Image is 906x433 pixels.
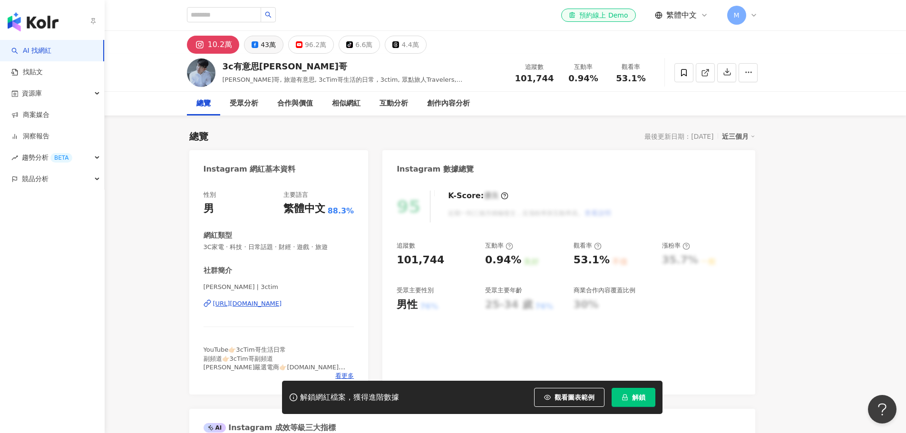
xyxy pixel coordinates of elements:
div: 相似網紅 [332,98,360,109]
button: 觀看圖表範例 [534,388,604,407]
span: [PERSON_NAME]哥, 旅遊有意思, 3cTim哥生活的日常 , 3ctim, 眾點旅人Travelers, [PERSON_NAME]生活副頻道 [223,76,463,93]
div: 6.6萬 [355,38,372,51]
button: 解鎖 [612,388,655,407]
div: BETA [50,153,72,163]
div: 總覽 [189,130,208,143]
div: Instagram 數據總覽 [397,164,474,174]
div: 近三個月 [722,130,755,143]
span: 趨勢分析 [22,147,72,168]
span: 資源庫 [22,83,42,104]
div: 53.1% [574,253,610,268]
span: 101,744 [515,73,554,83]
a: [URL][DOMAIN_NAME] [204,299,354,308]
button: 10.2萬 [187,36,240,54]
span: 解鎖 [632,394,645,401]
span: lock [622,394,628,401]
div: 觀看率 [613,62,649,72]
div: 預約線上 Demo [569,10,628,20]
div: K-Score : [448,191,508,201]
div: 男 [204,202,214,216]
span: rise [11,154,18,161]
div: Instagram 網紅基本資料 [204,164,296,174]
div: 最後更新日期：[DATE] [644,133,713,140]
div: 4.4萬 [401,38,419,51]
div: 漲粉率 [662,241,690,250]
div: [URL][DOMAIN_NAME] [213,299,282,308]
a: searchAI 找網紅 [11,46,51,56]
a: 找貼文 [11,67,43,77]
div: 受眾分析 [230,98,258,109]
div: 總覽 [196,98,211,109]
div: 主要語言 [283,191,308,199]
button: 43萬 [244,36,283,54]
span: 88.3% [328,206,354,216]
div: AI [204,423,226,433]
div: 商業合作內容覆蓋比例 [574,286,635,295]
button: 96.2萬 [288,36,334,54]
span: search [265,11,272,18]
span: 0.94% [568,74,598,83]
div: 101,744 [397,253,444,268]
img: logo [8,12,58,31]
div: 互動率 [565,62,602,72]
div: 性別 [204,191,216,199]
button: 4.4萬 [385,36,426,54]
div: Instagram 成效等級三大指標 [204,423,336,433]
div: 追蹤數 [515,62,554,72]
div: 男性 [397,298,418,312]
div: 追蹤數 [397,241,415,250]
div: 網紅類型 [204,231,232,241]
span: [PERSON_NAME] | 3ctim [204,283,354,291]
div: 互動分析 [380,98,408,109]
span: YouTube👉🏻3cTim哥生活日常 副頻道👉🏻3cTim哥副頻道 [PERSON_NAME]嚴選電商👉🏻[DOMAIN_NAME] #手機 #開箱 #家電 #小技巧 #生活 #寵物 我老婆👰... [204,346,351,396]
div: 創作內容分析 [427,98,470,109]
a: 商案媒合 [11,110,49,120]
div: 觀看率 [574,241,602,250]
span: 53.1% [616,74,645,83]
div: 3c有意思[PERSON_NAME]哥 [223,60,505,72]
span: 繁體中文 [666,10,697,20]
span: 3C家電 · 科技 · 日常話題 · 財經 · 遊戲 · 旅遊 [204,243,354,251]
span: 競品分析 [22,168,49,190]
img: KOL Avatar [187,58,215,87]
span: 觀看圖表範例 [555,394,594,401]
div: 43萬 [261,38,276,51]
div: 10.2萬 [208,38,233,51]
div: 96.2萬 [305,38,326,51]
div: 繁體中文 [283,202,325,216]
div: 互動率 [485,241,513,250]
div: 社群簡介 [204,266,232,276]
div: 解鎖網紅檔案，獲得進階數據 [300,393,399,403]
a: 預約線上 Demo [561,9,635,22]
div: 受眾主要年齡 [485,286,522,295]
a: 洞察報告 [11,132,49,141]
button: 6.6萬 [339,36,380,54]
div: 合作與價值 [277,98,313,109]
div: 受眾主要性別 [397,286,434,295]
span: 看更多 [335,372,354,380]
div: 0.94% [485,253,521,268]
span: M [733,10,739,20]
